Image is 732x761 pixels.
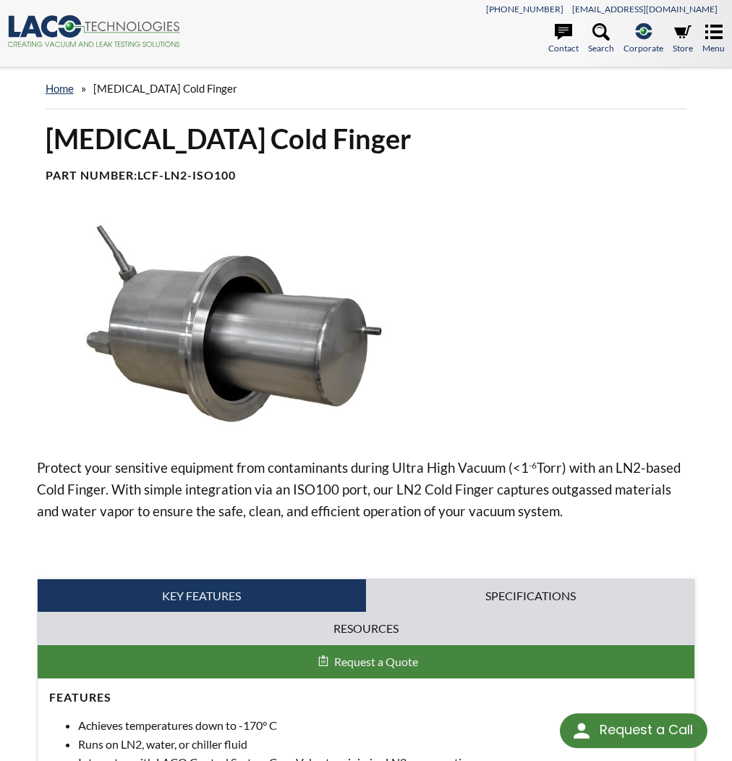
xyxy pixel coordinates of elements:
h4: Part Number: [46,168,687,183]
h1: [MEDICAL_DATA] Cold Finger [46,121,687,156]
a: Menu [702,23,725,55]
a: Search [588,23,614,55]
span: Corporate [624,41,663,55]
div: » [46,68,687,109]
a: Contact [548,23,579,55]
h4: Features [49,690,684,705]
li: Runs on LN2, water, or chiller fluid [78,735,684,754]
a: Store [673,23,693,55]
span: Request a Quote [334,655,418,668]
img: round button [570,719,593,742]
a: [PHONE_NUMBER] [486,4,563,14]
div: Request a Call [600,713,693,747]
span: [MEDICAL_DATA] Cold Finger [93,82,237,95]
a: Specifications [366,579,694,613]
a: Resources [38,612,695,645]
a: Key Features [38,579,366,613]
b: LCF-LN2-ISO100 [137,168,236,182]
li: Achieves temperatures down to -170° C [78,716,684,735]
div: Request a Call [560,713,707,748]
img: Image showing LN2 cold finger, angled view [37,218,420,434]
a: home [46,82,74,95]
sup: -6 [529,460,537,471]
a: [EMAIL_ADDRESS][DOMAIN_NAME] [572,4,718,14]
button: Request a Quote [38,645,695,678]
p: Protect your sensitive equipment from contaminants during Ultra High Vacuum (<1 Torr) with an LN2... [37,457,696,522]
